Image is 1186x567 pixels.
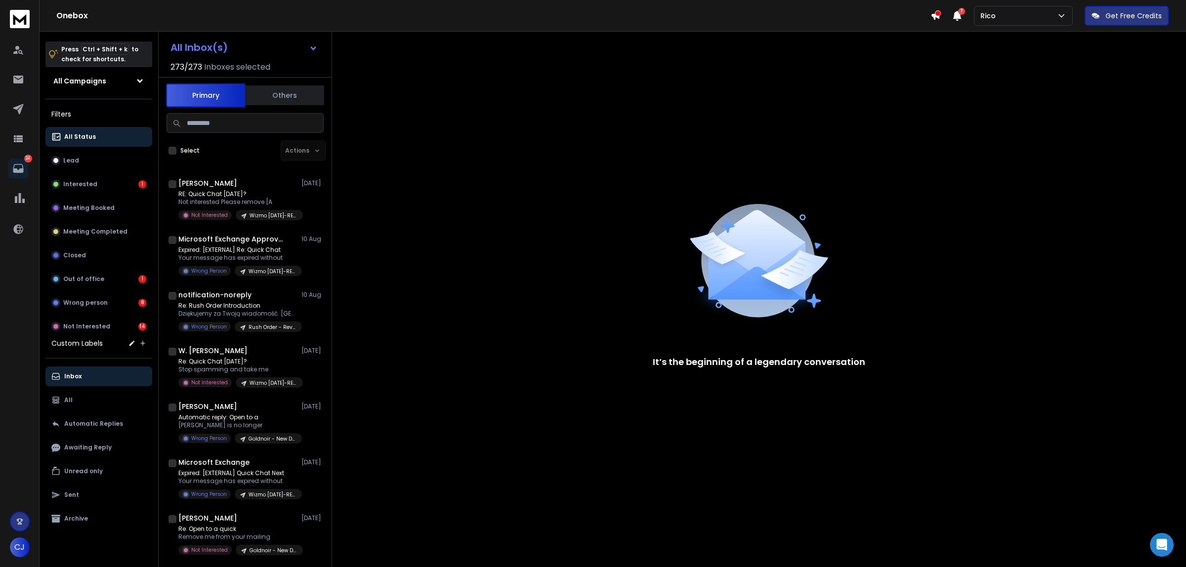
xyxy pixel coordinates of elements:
button: Archive [45,509,152,528]
p: Your message has expired without [178,477,297,485]
p: Wrong Person [191,490,227,498]
h3: Filters [45,107,152,121]
h3: Inboxes selected [204,61,270,73]
p: Re: Open to a quick [178,525,297,533]
p: Wizmo [DATE]-RERUN [DATE] [249,491,296,498]
p: Remove me from your mailing [178,533,297,541]
span: 7 [958,8,965,15]
button: Others [245,84,324,106]
h3: Custom Labels [51,338,103,348]
div: 1 [138,275,146,283]
button: Lead [45,151,152,170]
button: Not Interested14 [45,317,152,336]
p: [DATE] [301,179,324,187]
p: Lead [63,157,79,164]
h1: All Inbox(s) [170,42,228,52]
img: logo [10,10,30,28]
button: Automatic Replies [45,414,152,434]
div: 8 [138,299,146,307]
p: Wizmo [DATE]-RERUN [DATE] [250,379,297,387]
p: Wrong Person [191,267,227,275]
button: CJ [10,537,30,557]
p: 10 Aug [301,235,324,243]
p: Out of office [63,275,104,283]
p: Automatic reply: Open to a [178,413,297,421]
button: All [45,390,152,410]
h1: All Campaigns [53,76,106,86]
button: Get Free Credits [1085,6,1169,26]
p: All [64,396,73,404]
label: Select [180,147,200,155]
p: Interested [63,180,97,188]
p: Expired: [EXTERNAL] Quick Chat Next [178,469,297,477]
button: Meeting Completed [45,222,152,242]
h1: Microsoft Exchange [178,457,250,467]
button: All Status [45,127,152,147]
p: Wrong Person [191,435,227,442]
p: It’s the beginning of a legendary conversation [653,355,865,369]
p: Rush Order - Reverse Logistics [DATE] Sub [DATE] [249,324,296,331]
p: Stop spamming and take me [178,365,297,373]
p: Expired: [EXTERNAL] Re: Quick Chat [178,246,297,254]
h1: notification-noreply [178,290,252,300]
span: Ctrl + Shift + k [81,43,129,55]
p: Goldnoir - New Domain [DATE] [250,547,297,554]
p: 24 [24,155,32,162]
button: All Campaigns [45,71,152,91]
p: Not Interested [63,323,110,330]
h1: [PERSON_NAME] [178,178,237,188]
p: [DATE] [301,403,324,410]
h1: [PERSON_NAME] [178,513,237,523]
p: [DATE] [301,347,324,355]
p: Rico [980,11,1000,21]
h1: Microsoft Exchange Approval Assistant [178,234,287,244]
p: Wrong Person [191,323,227,330]
p: Wizmo [DATE]-RERUN [DATE] [249,268,296,275]
button: All Inbox(s) [163,38,326,57]
button: Inbox [45,366,152,386]
p: [DATE] [301,458,324,466]
div: Open Intercom Messenger [1150,533,1174,557]
p: Wrong person [63,299,108,307]
p: 10 Aug [301,291,324,299]
p: Goldnoir - New Domain [DATE] [249,435,296,443]
button: Primary [166,83,245,107]
p: Awaiting Reply [64,444,112,451]
p: [PERSON_NAME] is no longer [178,421,297,429]
button: Interested1 [45,174,152,194]
p: Re: Quick Chat [DATE]? [178,358,297,365]
p: Closed [63,251,86,259]
p: Not Interested [191,546,228,554]
a: 24 [8,159,28,178]
button: Wrong person8 [45,293,152,313]
div: 1 [138,180,146,188]
p: Inbox [64,372,82,380]
p: Wizmo [DATE]-RERUN [DATE] [250,212,297,219]
h1: W. [PERSON_NAME] [178,346,248,356]
p: RE: Quick Chat [DATE]? [178,190,297,198]
p: Sent [64,491,79,499]
p: Dziękujemy za Twoją wiadomość. [GEOGRAPHIC_DATA] [178,310,297,318]
button: Unread only [45,461,152,481]
p: Not Interested [191,379,228,386]
p: Meeting Completed [63,228,127,236]
div: 14 [138,323,146,330]
button: Closed [45,245,152,265]
p: Not interested Please remove [A [178,198,297,206]
p: Meeting Booked [63,204,115,212]
p: Re: Rush Order Introduction [178,302,297,310]
h1: [PERSON_NAME] [178,402,237,411]
p: Get Free Credits [1105,11,1162,21]
button: Meeting Booked [45,198,152,218]
button: Sent [45,485,152,505]
p: All Status [64,133,96,141]
p: Press to check for shortcuts. [61,44,138,64]
p: Your message has expired without [178,254,297,262]
p: Not Interested [191,211,228,219]
h1: Onebox [56,10,931,22]
p: Unread only [64,467,103,475]
p: Archive [64,515,88,523]
span: 273 / 273 [170,61,202,73]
